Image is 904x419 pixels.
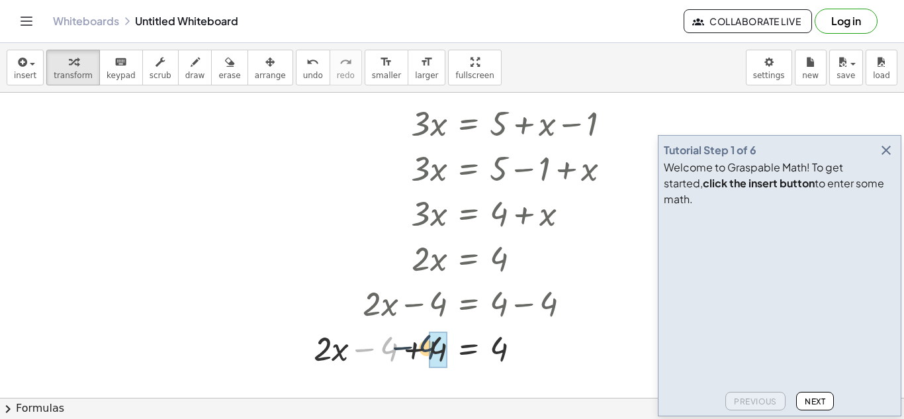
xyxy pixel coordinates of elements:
span: smaller [372,71,401,80]
span: arrange [255,71,286,80]
button: fullscreen [448,50,501,85]
span: keypad [107,71,136,80]
button: undoundo [296,50,330,85]
i: keyboard [114,54,127,70]
span: draw [185,71,205,80]
button: insert [7,50,44,85]
span: fullscreen [455,71,494,80]
button: redoredo [330,50,362,85]
span: settings [753,71,785,80]
button: Log in [815,9,878,34]
span: insert [14,71,36,80]
button: settings [746,50,792,85]
span: new [802,71,819,80]
button: format_sizelarger [408,50,445,85]
span: Next [805,396,825,406]
button: save [829,50,863,85]
button: erase [211,50,248,85]
span: transform [54,71,93,80]
button: load [866,50,897,85]
span: scrub [150,71,171,80]
b: click the insert button [703,176,815,190]
span: load [873,71,890,80]
div: Tutorial Step 1 of 6 [664,142,756,158]
button: scrub [142,50,179,85]
button: format_sizesmaller [365,50,408,85]
button: Toggle navigation [16,11,37,32]
button: keyboardkeypad [99,50,143,85]
button: transform [46,50,100,85]
span: erase [218,71,240,80]
span: Collaborate Live [695,15,801,27]
span: redo [337,71,355,80]
div: Welcome to Graspable Math! To get started, to enter some math. [664,160,895,207]
a: Whiteboards [53,15,119,28]
button: Collaborate Live [684,9,812,33]
span: undo [303,71,323,80]
button: new [795,50,827,85]
i: format_size [380,54,392,70]
button: Next [796,392,834,410]
i: redo [339,54,352,70]
i: format_size [420,54,433,70]
button: arrange [248,50,293,85]
span: save [836,71,855,80]
i: undo [306,54,319,70]
span: larger [415,71,438,80]
button: draw [178,50,212,85]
